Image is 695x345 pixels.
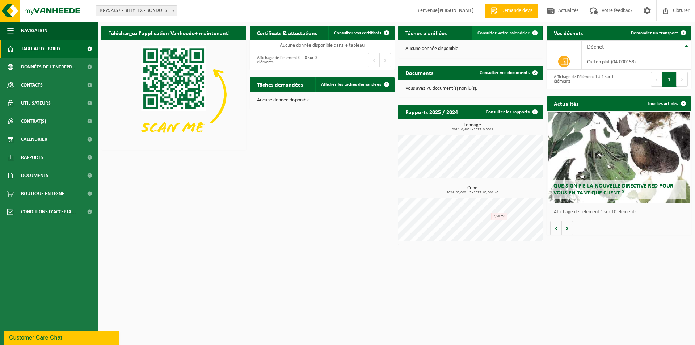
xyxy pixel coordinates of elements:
[21,130,47,148] span: Calendrier
[21,167,49,185] span: Documents
[474,66,542,80] a: Consulter vos documents
[405,46,536,51] p: Aucune donnée disponible.
[398,26,454,40] h2: Tâches planifiées
[480,105,542,119] a: Consulter les rapports
[562,221,573,235] button: Volgende
[553,183,673,196] span: Que signifie la nouvelle directive RED pour vous en tant que client ?
[315,77,394,92] a: Afficher les tâches demandées
[368,53,380,67] button: Previous
[21,40,60,58] span: Tableau de bord
[587,44,604,50] span: Déchet
[405,86,536,91] p: Vous avez 70 document(s) non lu(s).
[21,58,76,76] span: Données de l'entrepr...
[548,112,690,203] a: Que signifie la nouvelle directive RED pour vous en tant que client ?
[101,40,246,149] img: Download de VHEPlus App
[547,26,590,40] h2: Vos déchets
[500,7,534,14] span: Demande devis
[101,26,237,40] h2: Téléchargez l'application Vanheede+ maintenant!
[631,31,678,35] span: Demander un transport
[651,72,662,87] button: Previous
[21,112,46,130] span: Contrat(s)
[402,123,543,131] h3: Tonnage
[550,71,615,87] div: Affichage de l'élément 1 à 1 sur 1 éléments
[550,221,562,235] button: Vorige
[472,26,542,40] a: Consulter votre calendrier
[677,72,688,87] button: Next
[4,329,121,345] iframe: chat widget
[398,105,465,119] h2: Rapports 2025 / 2024
[21,94,51,112] span: Utilisateurs
[582,54,691,70] td: carton plat (04-000158)
[642,96,691,111] a: Tous les articles
[402,128,543,131] span: 2024: 0,460 t - 2025: 0,000 t
[257,98,387,103] p: Aucune donnée disponible.
[21,76,43,94] span: Contacts
[398,66,441,80] h2: Documents
[625,26,691,40] a: Demander un transport
[250,26,324,40] h2: Certificats & attestations
[380,53,391,67] button: Next
[21,185,64,203] span: Boutique en ligne
[250,77,310,91] h2: Tâches demandées
[438,8,474,13] strong: [PERSON_NAME]
[485,4,538,18] a: Demande devis
[253,52,319,68] div: Affichage de l'élément 0 à 0 sur 0 éléments
[96,6,177,16] span: 10-752357 - BILLYTEX - BONDUES
[480,71,530,75] span: Consulter vos documents
[21,203,76,221] span: Conditions d'accepta...
[334,31,381,35] span: Consulter vos certificats
[477,31,530,35] span: Consulter votre calendrier
[250,40,395,50] td: Aucune donnée disponible dans le tableau
[491,213,507,220] div: 7,50 m3
[321,82,381,87] span: Afficher les tâches demandées
[21,22,47,40] span: Navigation
[554,210,688,215] p: Affichage de l'élément 1 sur 10 éléments
[21,148,43,167] span: Rapports
[402,186,543,194] h3: Cube
[96,5,177,16] span: 10-752357 - BILLYTEX - BONDUES
[328,26,394,40] a: Consulter vos certificats
[402,191,543,194] span: 2024: 60,000 m3 - 2025: 60,000 m3
[547,96,586,110] h2: Actualités
[662,72,677,87] button: 1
